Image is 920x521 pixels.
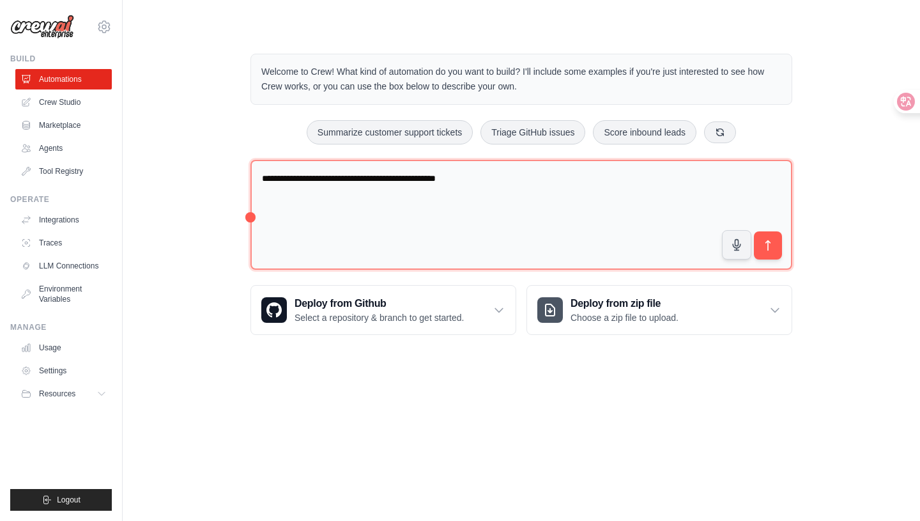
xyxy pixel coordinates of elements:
h3: Deploy from Github [295,296,464,311]
span: Logout [57,495,80,505]
a: Automations [15,69,112,89]
a: Marketplace [15,115,112,136]
button: Logout [10,489,112,511]
a: Usage [15,338,112,358]
button: Summarize customer support tickets [307,120,473,144]
a: Settings [15,361,112,381]
a: Tool Registry [15,161,112,182]
p: Select a repository & branch to get started. [295,311,464,324]
button: Resources [15,384,112,404]
img: Logo [10,15,74,39]
div: Build [10,54,112,64]
button: Triage GitHub issues [480,120,585,144]
p: Welcome to Crew! What kind of automation do you want to build? I'll include some examples if you'... [261,65,781,94]
p: Choose a zip file to upload. [571,311,678,324]
a: Traces [15,233,112,253]
a: Agents [15,138,112,159]
div: Operate [10,194,112,205]
a: Crew Studio [15,92,112,113]
button: Score inbound leads [593,120,696,144]
a: Environment Variables [15,279,112,309]
div: Manage [10,322,112,332]
a: LLM Connections [15,256,112,276]
a: Integrations [15,210,112,230]
h3: Deploy from zip file [571,296,678,311]
span: Resources [39,389,75,399]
